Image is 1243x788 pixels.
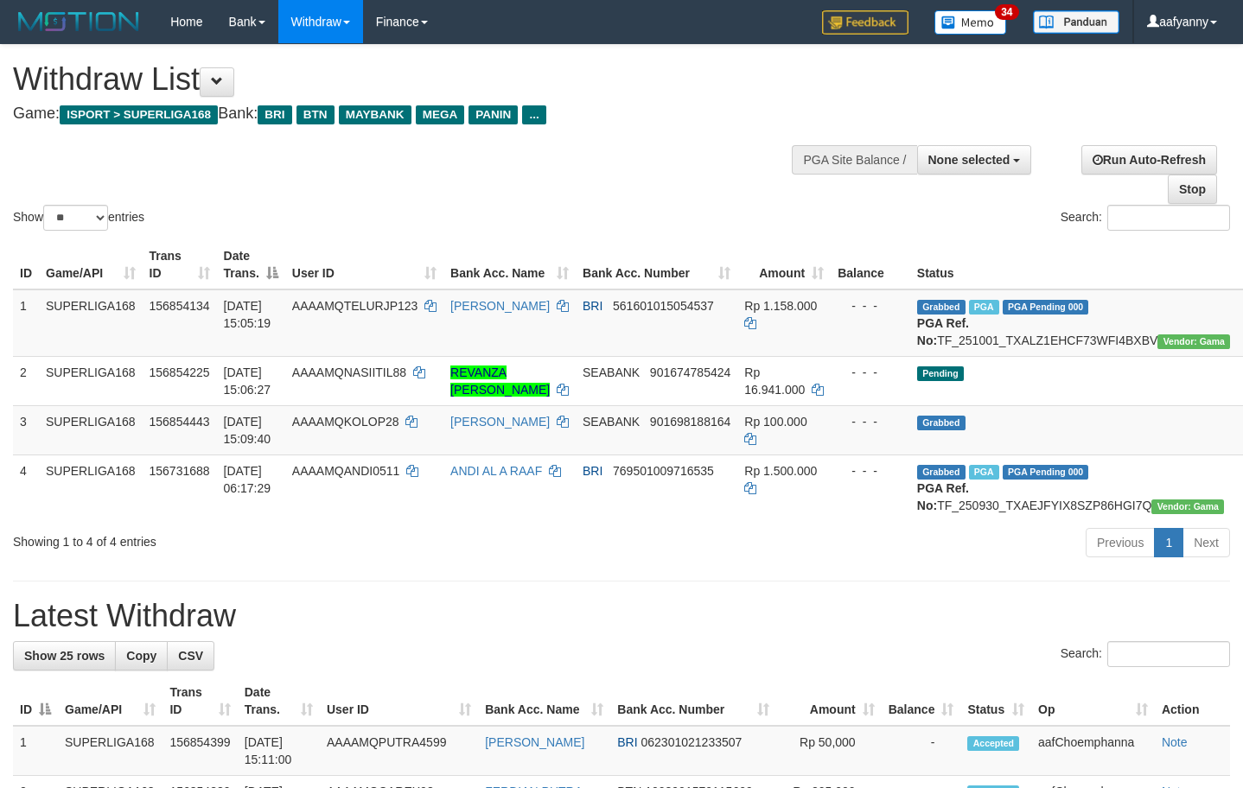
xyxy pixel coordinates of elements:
[910,289,1237,357] td: TF_251001_TXALZ1EHCF73WFI4BXBV
[744,415,806,429] span: Rp 100.000
[934,10,1007,35] img: Button%20Memo.svg
[838,413,903,430] div: - - -
[24,649,105,663] span: Show 25 rows
[39,240,143,289] th: Game/API: activate to sort column ascending
[167,641,214,670] a: CSV
[13,726,58,776] td: 1
[928,153,1010,167] span: None selected
[285,240,443,289] th: User ID: activate to sort column ascending
[150,299,210,313] span: 156854134
[115,641,168,670] a: Copy
[610,677,776,726] th: Bank Acc. Number: activate to sort column ascending
[776,677,882,726] th: Amount: activate to sort column ascending
[838,462,903,480] div: - - -
[13,599,1230,633] h1: Latest Withdraw
[882,726,961,776] td: -
[224,464,271,495] span: [DATE] 06:17:29
[13,677,58,726] th: ID: activate to sort column descending
[910,240,1237,289] th: Status
[617,735,637,749] span: BRI
[450,415,550,429] a: [PERSON_NAME]
[744,365,805,397] span: Rp 16.941.000
[1086,528,1155,557] a: Previous
[1157,334,1230,349] span: Vendor URL: https://trx31.1velocity.biz
[13,9,144,35] img: MOTION_logo.png
[13,240,39,289] th: ID
[443,240,576,289] th: Bank Acc. Name: activate to sort column ascending
[339,105,411,124] span: MAYBANK
[60,105,218,124] span: ISPORT > SUPERLIGA168
[13,641,116,670] a: Show 25 rows
[1154,528,1183,557] a: 1
[39,356,143,405] td: SUPERLIGA168
[917,481,969,512] b: PGA Ref. No:
[163,726,237,776] td: 156854399
[910,454,1237,521] td: TF_250930_TXAEJFYIX8SZP86HGI7Q
[583,365,640,379] span: SEABANK
[320,677,478,726] th: User ID: activate to sort column ascending
[969,300,999,315] span: Marked by aafsengchandara
[150,415,210,429] span: 156854443
[416,105,465,124] span: MEGA
[1081,145,1217,175] a: Run Auto-Refresh
[576,240,737,289] th: Bank Acc. Number: activate to sort column ascending
[238,677,320,726] th: Date Trans.: activate to sort column ascending
[43,205,108,231] select: Showentries
[1003,465,1089,480] span: PGA Pending
[650,365,730,379] span: Copy 901674785424 to clipboard
[1151,499,1224,514] span: Vendor URL: https://trx31.1velocity.biz
[831,240,910,289] th: Balance
[13,62,812,97] h1: Withdraw List
[478,677,610,726] th: Bank Acc. Name: activate to sort column ascending
[13,526,505,550] div: Showing 1 to 4 of 4 entries
[995,4,1018,20] span: 34
[150,365,210,379] span: 156854225
[1168,175,1217,204] a: Stop
[13,356,39,405] td: 2
[1031,677,1155,726] th: Op: activate to sort column ascending
[583,415,640,429] span: SEABANK
[296,105,335,124] span: BTN
[238,726,320,776] td: [DATE] 15:11:00
[744,299,817,313] span: Rp 1.158.000
[917,300,966,315] span: Grabbed
[13,105,812,123] h4: Game: Bank:
[1061,205,1230,231] label: Search:
[39,454,143,521] td: SUPERLIGA168
[258,105,291,124] span: BRI
[163,677,237,726] th: Trans ID: activate to sort column ascending
[583,464,602,478] span: BRI
[224,299,271,330] span: [DATE] 15:05:19
[792,145,916,175] div: PGA Site Balance /
[143,240,217,289] th: Trans ID: activate to sort column ascending
[1162,735,1188,749] a: Note
[613,464,714,478] span: Copy 769501009716535 to clipboard
[838,297,903,315] div: - - -
[450,464,542,478] a: ANDI AL A RAAF
[292,365,406,379] span: AAAAMQNASIITIL88
[292,464,400,478] span: AAAAMQANDI0511
[292,299,418,313] span: AAAAMQTELURJP123
[737,240,831,289] th: Amount: activate to sort column ascending
[650,415,730,429] span: Copy 901698188164 to clipboard
[1155,677,1230,726] th: Action
[1033,10,1119,34] img: panduan.png
[13,289,39,357] td: 1
[1061,641,1230,667] label: Search:
[969,465,999,480] span: Marked by aafromsomean
[292,415,399,429] span: AAAAMQKOLOP28
[1003,300,1089,315] span: PGA Pending
[1031,726,1155,776] td: aafChoemphanna
[320,726,478,776] td: AAAAMQPUTRA4599
[469,105,518,124] span: PANIN
[822,10,908,35] img: Feedback.jpg
[178,649,203,663] span: CSV
[917,366,964,381] span: Pending
[450,299,550,313] a: [PERSON_NAME]
[224,365,271,397] span: [DATE] 15:06:27
[58,677,163,726] th: Game/API: activate to sort column ascending
[522,105,545,124] span: ...
[917,465,966,480] span: Grabbed
[217,240,285,289] th: Date Trans.: activate to sort column descending
[917,416,966,430] span: Grabbed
